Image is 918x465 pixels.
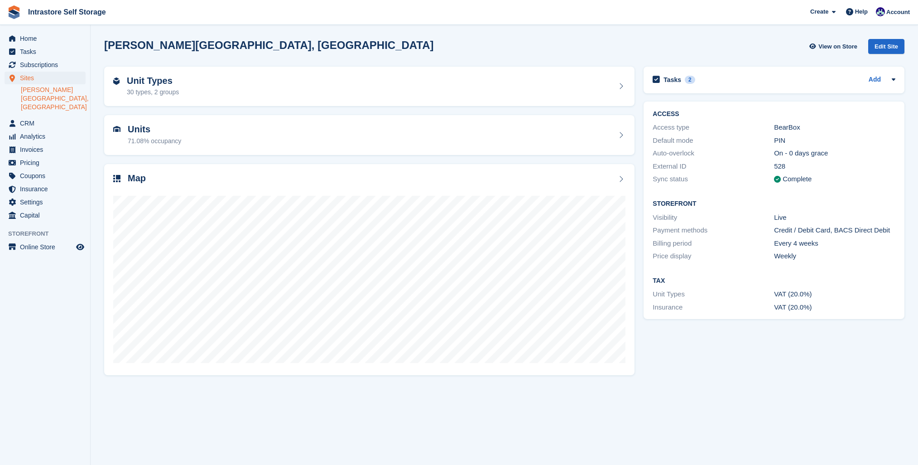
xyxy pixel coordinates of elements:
[5,130,86,143] a: menu
[774,302,895,313] div: VAT (20.0%)
[127,76,179,86] h2: Unit Types
[104,67,634,107] a: Unit Types 30 types, 2 groups
[868,39,904,58] a: Edit Site
[653,200,895,208] h2: Storefront
[104,39,434,51] h2: [PERSON_NAME][GEOGRAPHIC_DATA], [GEOGRAPHIC_DATA]
[869,75,881,85] a: Add
[7,5,21,19] img: stora-icon-8386f47178a22dfd0bd8f6a31ec36ba5ce8667c1dd55bd0f319d3a0aa187defe.svg
[653,289,774,300] div: Unit Types
[810,7,828,16] span: Create
[5,72,86,84] a: menu
[5,209,86,222] a: menu
[20,58,74,71] span: Subscriptions
[855,7,868,16] span: Help
[783,174,812,184] div: Complete
[5,117,86,130] a: menu
[113,126,120,132] img: unit-icn-7be61d7bf1b0ce9d3e12c5938cc71ed9869f7b940bace4675aadf7bd6d80202e.svg
[774,289,895,300] div: VAT (20.0%)
[104,164,634,376] a: Map
[75,242,86,252] a: Preview store
[113,175,120,182] img: map-icn-33ee37083ee616e46c38cad1a60f524a97daa1e2b2c8c0bc3eb3415660979fc1.svg
[20,130,74,143] span: Analytics
[5,196,86,208] a: menu
[886,8,910,17] span: Account
[653,302,774,313] div: Insurance
[20,72,74,84] span: Sites
[20,241,74,253] span: Online Store
[653,148,774,159] div: Auto-overlock
[5,143,86,156] a: menu
[128,136,181,146] div: 71.08% occupancy
[774,136,895,146] div: PIN
[774,251,895,262] div: Weekly
[774,213,895,223] div: Live
[20,183,74,195] span: Insurance
[818,42,857,51] span: View on Store
[5,170,86,182] a: menu
[20,143,74,156] span: Invoices
[774,225,895,236] div: Credit / Debit Card, BACS Direct Debit
[20,170,74,182] span: Coupons
[113,77,120,85] img: unit-type-icn-2b2737a686de81e16bb02015468b77c625bbabd49415b5ef34ead5e3b44a266d.svg
[774,148,895,159] div: On - 0 days grace
[774,122,895,133] div: BearBox
[774,238,895,249] div: Every 4 weeks
[5,241,86,253] a: menu
[653,136,774,146] div: Default mode
[774,161,895,172] div: 528
[876,7,885,16] img: Mathew Tremewan
[104,115,634,155] a: Units 71.08% occupancy
[653,251,774,262] div: Price display
[5,183,86,195] a: menu
[685,76,695,84] div: 2
[21,86,86,111] a: [PERSON_NAME][GEOGRAPHIC_DATA], [GEOGRAPHIC_DATA]
[20,117,74,130] span: CRM
[653,111,895,118] h2: ACCESS
[653,238,774,249] div: Billing period
[20,156,74,169] span: Pricing
[653,213,774,223] div: Visibility
[663,76,681,84] h2: Tasks
[868,39,904,54] div: Edit Site
[653,161,774,172] div: External ID
[20,209,74,222] span: Capital
[653,174,774,184] div: Sync status
[5,45,86,58] a: menu
[5,58,86,71] a: menu
[5,32,86,45] a: menu
[24,5,110,19] a: Intrastore Self Storage
[128,173,146,184] h2: Map
[127,87,179,97] div: 30 types, 2 groups
[20,45,74,58] span: Tasks
[653,225,774,236] div: Payment methods
[5,156,86,169] a: menu
[653,122,774,133] div: Access type
[653,277,895,285] h2: Tax
[808,39,861,54] a: View on Store
[20,196,74,208] span: Settings
[128,124,181,135] h2: Units
[20,32,74,45] span: Home
[8,229,90,238] span: Storefront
